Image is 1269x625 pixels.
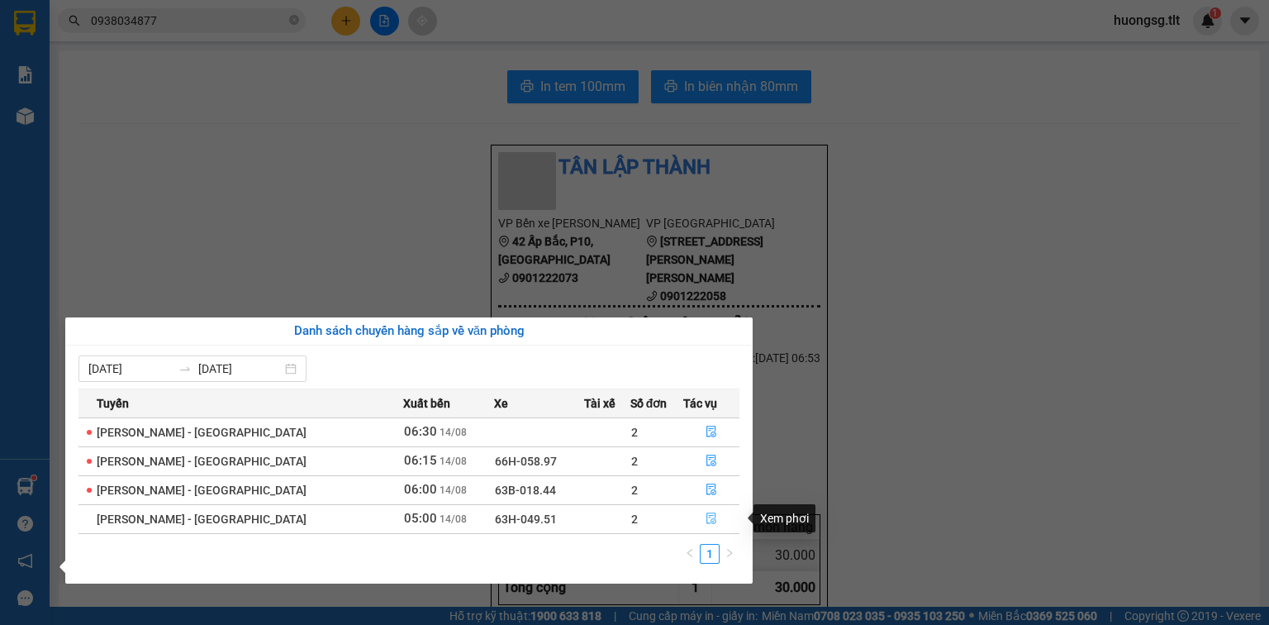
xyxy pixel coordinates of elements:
[706,455,717,468] span: file-done
[494,394,508,413] span: Xe
[631,455,638,468] span: 2
[404,424,437,439] span: 06:30
[404,482,437,497] span: 06:00
[97,394,129,413] span: Tuyến
[684,506,739,532] button: file-done
[700,544,720,564] li: 1
[631,513,638,526] span: 2
[631,426,638,439] span: 2
[78,322,739,341] div: Danh sách chuyến hàng sắp về văn phòng
[97,455,307,468] span: [PERSON_NAME] - [GEOGRAPHIC_DATA]
[685,548,695,558] span: left
[178,362,192,375] span: swap-right
[725,548,734,558] span: right
[680,544,700,564] button: left
[753,504,815,532] div: Xem phơi
[701,545,719,563] a: 1
[584,394,615,413] span: Tài xế
[706,484,717,497] span: file-done
[404,511,437,526] span: 05:00
[495,484,556,497] span: 63B-018.44
[720,544,739,564] li: Next Page
[88,360,172,378] input: Từ ngày
[440,427,467,438] span: 14/08
[440,456,467,467] span: 14/08
[440,513,467,525] span: 14/08
[495,513,557,526] span: 63H-049.51
[9,118,404,162] div: Bến xe [PERSON_NAME]
[684,448,739,475] button: file-done
[495,455,557,468] span: 66H-058.97
[680,544,700,564] li: Previous Page
[684,419,739,446] button: file-done
[403,394,450,413] span: Xuất bến
[97,513,307,526] span: [PERSON_NAME] - [GEOGRAPHIC_DATA]
[198,360,282,378] input: Đến ngày
[706,513,717,526] span: file-done
[97,484,307,497] span: [PERSON_NAME] - [GEOGRAPHIC_DATA]
[440,484,467,496] span: 14/08
[720,544,739,564] button: right
[631,484,638,497] span: 2
[404,453,437,468] span: 06:15
[683,394,717,413] span: Tác vụ
[684,477,739,503] button: file-done
[178,362,192,375] span: to
[102,79,311,107] text: BXTG1408250009
[706,426,717,439] span: file-done
[630,394,668,413] span: Số đơn
[97,426,307,439] span: [PERSON_NAME] - [GEOGRAPHIC_DATA]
